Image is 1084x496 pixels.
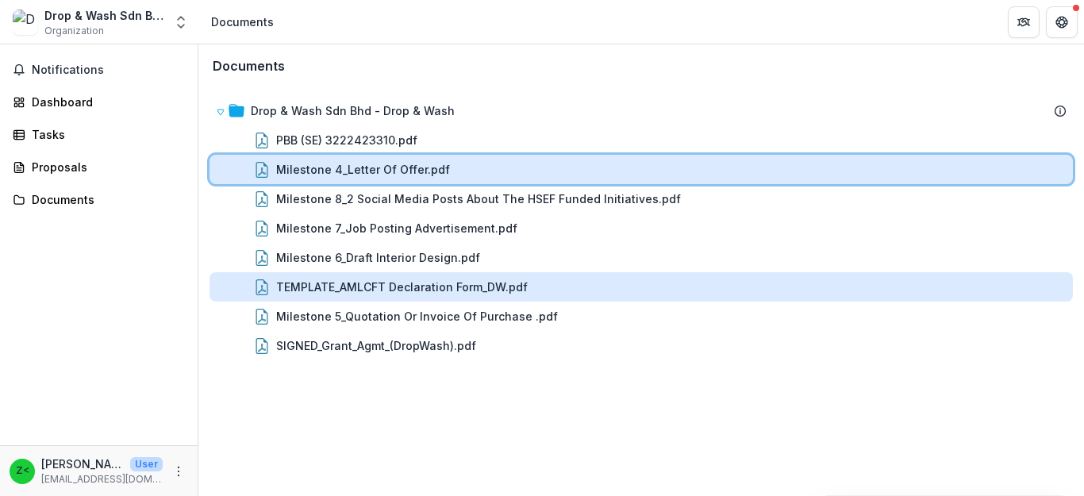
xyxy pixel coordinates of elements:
div: Milestone 6_Draft Interior Design.pdf [209,243,1073,272]
div: SIGNED_Grant_Agmt_(DropWash).pdf [276,337,476,354]
h3: Documents [213,59,285,74]
div: PBB (SE) 3222423310.pdf [276,132,417,148]
div: SIGNED_Grant_Agmt_(DropWash).pdf [209,331,1073,360]
div: Drop & Wash Sdn Bhd - Drop & Wash [251,102,455,119]
div: Milestone 7_Job Posting Advertisement.pdf [276,220,517,236]
nav: breadcrumb [205,10,280,33]
div: PBB (SE) 3222423310.pdf [209,125,1073,155]
a: Proposals [6,154,191,180]
div: Zarina Ismail <zarinatom@gmail.com> [16,466,29,476]
div: Documents [211,13,274,30]
button: Open entity switcher [170,6,192,38]
p: User [130,457,163,471]
div: TEMPLATE_AMLCFT Declaration Form_DW.pdf [276,279,528,295]
button: Get Help [1046,6,1078,38]
div: TEMPLATE_AMLCFT Declaration Form_DW.pdf [209,272,1073,302]
div: Drop & Wash Sdn Bhd [44,7,163,24]
a: Tasks [6,121,191,148]
div: Proposals [32,159,179,175]
span: Notifications [32,63,185,77]
div: Milestone 4_Letter Of Offer.pdf [276,161,450,178]
div: Dashboard [32,94,179,110]
span: Organization [44,24,104,38]
a: Dashboard [6,89,191,115]
a: Documents [6,186,191,213]
div: Milestone 7_Job Posting Advertisement.pdf [209,213,1073,243]
div: Tasks [32,126,179,143]
div: Milestone 8_2 Social Media Posts About The HSEF Funded Initiatives.pdf [209,184,1073,213]
div: Milestone 5_Quotation Or Invoice Of Purchase .pdf [276,308,558,325]
button: More [169,462,188,481]
div: Milestone 8_2 Social Media Posts About The HSEF Funded Initiatives.pdf [276,190,681,207]
div: Milestone 5_Quotation Or Invoice Of Purchase .pdf [209,302,1073,331]
div: Documents [32,191,179,208]
div: Drop & Wash Sdn Bhd - Drop & Wash [209,96,1073,125]
div: Drop & Wash Sdn Bhd - Drop & WashPBB (SE) 3222423310.pdfMilestone 4_Letter Of Offer.pdfMilestone ... [209,96,1073,360]
button: Partners [1008,6,1040,38]
p: [EMAIL_ADDRESS][DOMAIN_NAME] [41,472,163,486]
img: Drop & Wash Sdn Bhd [13,10,38,35]
p: [PERSON_NAME] <[EMAIL_ADDRESS][DOMAIN_NAME]> [41,456,124,472]
div: Milestone 6_Draft Interior Design.pdf [276,249,480,266]
div: Milestone 4_Letter Of Offer.pdf [209,155,1073,184]
button: Notifications [6,57,191,83]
